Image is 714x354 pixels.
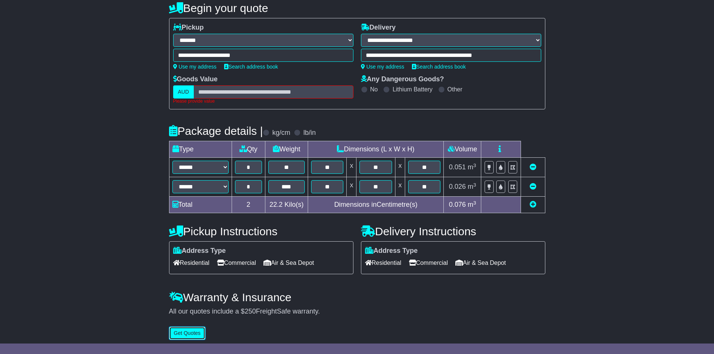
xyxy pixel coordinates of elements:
[173,75,218,84] label: Goods Value
[217,257,256,269] span: Commercial
[303,129,316,137] label: lb/in
[395,177,405,197] td: x
[169,308,545,316] div: All our quotes include a $ FreightSafe warranty.
[173,64,217,70] a: Use my address
[449,201,466,208] span: 0.076
[468,201,476,208] span: m
[530,201,536,208] a: Add new item
[347,177,356,197] td: x
[265,141,308,158] td: Weight
[232,141,265,158] td: Qty
[169,197,232,213] td: Total
[169,327,206,340] button: Get Quotes
[224,64,278,70] a: Search address book
[245,308,256,315] span: 250
[455,257,506,269] span: Air & Sea Depot
[169,291,545,303] h4: Warranty & Insurance
[347,158,356,177] td: x
[395,158,405,177] td: x
[361,75,444,84] label: Any Dangerous Goods?
[265,197,308,213] td: Kilo(s)
[308,141,444,158] td: Dimensions (L x W x H)
[361,64,404,70] a: Use my address
[530,183,536,190] a: Remove this item
[412,64,466,70] a: Search address book
[169,2,545,14] h4: Begin your quote
[409,257,448,269] span: Commercial
[473,182,476,188] sup: 3
[473,200,476,206] sup: 3
[392,86,433,93] label: Lithium Battery
[173,247,226,255] label: Address Type
[169,141,232,158] td: Type
[449,183,466,190] span: 0.026
[169,225,353,237] h4: Pickup Instructions
[169,125,263,137] h4: Package details |
[365,247,418,255] label: Address Type
[468,183,476,190] span: m
[263,257,314,269] span: Air & Sea Depot
[365,257,401,269] span: Residential
[308,197,444,213] td: Dimensions in Centimetre(s)
[173,257,210,269] span: Residential
[173,99,353,104] div: Please provide value
[448,86,463,93] label: Other
[361,24,396,32] label: Delivery
[473,163,476,168] sup: 3
[173,24,204,32] label: Pickup
[272,129,290,137] label: kg/cm
[173,85,194,99] label: AUD
[449,163,466,171] span: 0.051
[370,86,378,93] label: No
[530,163,536,171] a: Remove this item
[444,141,481,158] td: Volume
[361,225,545,237] h4: Delivery Instructions
[468,163,476,171] span: m
[269,201,283,208] span: 22.2
[232,197,265,213] td: 2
